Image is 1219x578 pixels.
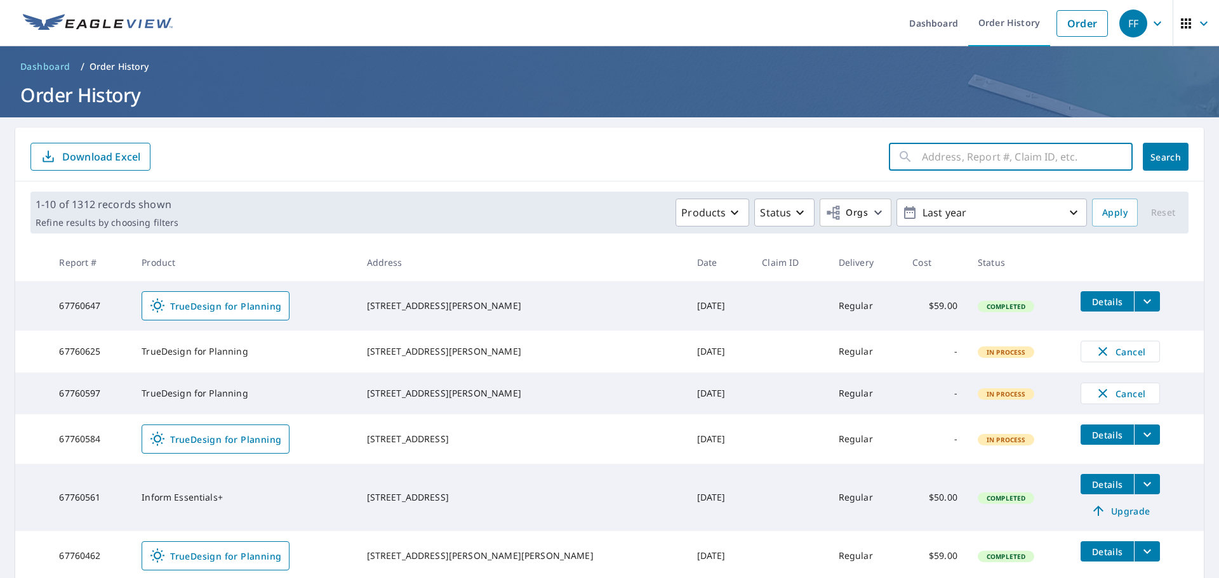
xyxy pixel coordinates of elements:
p: Products [681,205,726,220]
div: FF [1119,10,1147,37]
th: Product [131,244,356,281]
button: Last year [896,199,1087,227]
span: Cancel [1094,344,1147,359]
div: [STREET_ADDRESS][PERSON_NAME] [367,299,677,312]
button: filesDropdownBtn-67760647 [1134,291,1160,312]
td: [DATE] [687,464,752,531]
button: Search [1143,143,1189,171]
td: 67760625 [49,331,131,372]
p: Order History [90,60,149,73]
span: In Process [979,348,1034,357]
td: Regular [829,281,902,331]
p: Status [760,205,791,220]
th: Address [357,244,687,281]
span: Upgrade [1088,503,1152,518]
span: TrueDesign for Planning [150,298,281,313]
button: filesDropdownBtn-67760561 [1134,474,1160,494]
span: Completed [979,552,1033,561]
button: filesDropdownBtn-67760584 [1134,424,1160,445]
div: [STREET_ADDRESS] [367,491,677,504]
li: / [81,59,84,74]
td: - [902,414,968,464]
span: Apply [1102,205,1128,221]
td: [DATE] [687,414,752,464]
td: $50.00 [902,464,968,531]
td: Regular [829,414,902,464]
span: TrueDesign for Planning [150,431,281,447]
td: [DATE] [687,281,752,331]
td: TrueDesign for Planning [131,372,356,414]
button: Cancel [1081,341,1160,362]
td: Inform Essentials+ [131,464,356,531]
th: Cost [902,244,968,281]
img: EV Logo [23,14,173,33]
td: 67760647 [49,281,131,331]
a: Order [1056,10,1108,37]
td: - [902,372,968,414]
span: In Process [979,390,1034,398]
th: Report # [49,244,131,281]
td: Regular [829,372,902,414]
p: 1-10 of 1312 records shown [36,197,178,212]
button: filesDropdownBtn-67760462 [1134,541,1160,562]
span: Completed [979,494,1033,502]
td: Regular [829,331,902,372]
td: Regular [829,464,902,531]
span: Dashboard [20,60,70,73]
td: 67760597 [49,372,131,414]
button: Status [754,199,815,227]
div: [STREET_ADDRESS][PERSON_NAME] [367,387,677,400]
th: Claim ID [752,244,828,281]
span: TrueDesign for Planning [150,548,281,563]
div: [STREET_ADDRESS][PERSON_NAME] [367,345,677,358]
td: TrueDesign for Planning [131,331,356,372]
td: [DATE] [687,372,752,414]
h1: Order History [15,82,1204,108]
span: Completed [979,302,1033,311]
div: [STREET_ADDRESS] [367,433,677,445]
button: detailsBtn-67760584 [1081,424,1134,445]
p: Last year [917,202,1066,224]
div: [STREET_ADDRESS][PERSON_NAME][PERSON_NAME] [367,549,677,562]
button: detailsBtn-67760561 [1081,474,1134,494]
p: Refine results by choosing filters [36,217,178,228]
button: Cancel [1081,383,1160,404]
span: In Process [979,435,1034,444]
button: detailsBtn-67760462 [1081,541,1134,562]
span: Cancel [1094,386,1147,401]
input: Address, Report #, Claim ID, etc. [922,139,1133,174]
a: TrueDesign for Planning [142,541,290,570]
button: Products [676,199,749,227]
td: - [902,331,968,372]
p: Download Excel [62,150,140,164]
th: Status [968,244,1070,281]
span: Details [1088,478,1126,490]
span: Details [1088,429,1126,441]
span: Details [1088,296,1126,308]
th: Date [687,244,752,281]
span: Search [1153,151,1178,163]
th: Delivery [829,244,902,281]
a: TrueDesign for Planning [142,291,290,320]
span: Details [1088,546,1126,558]
nav: breadcrumb [15,56,1204,77]
button: Apply [1092,199,1138,227]
button: Orgs [820,199,891,227]
td: $59.00 [902,281,968,331]
button: Download Excel [30,143,150,171]
a: Upgrade [1081,501,1160,521]
td: 67760584 [49,414,131,464]
td: [DATE] [687,331,752,372]
a: Dashboard [15,56,76,77]
button: detailsBtn-67760647 [1081,291,1134,312]
td: 67760561 [49,464,131,531]
a: TrueDesign for Planning [142,424,290,454]
span: Orgs [825,205,868,221]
